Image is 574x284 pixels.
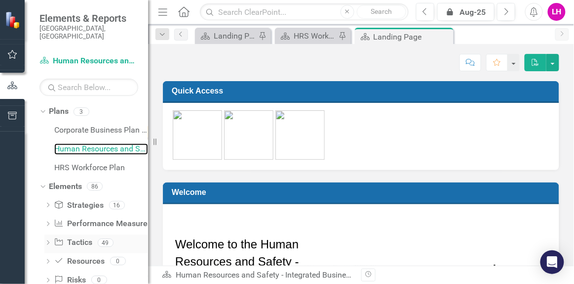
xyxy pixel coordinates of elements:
[54,218,152,230] a: Performance Measures
[172,188,554,197] h3: Welcome
[49,106,69,117] a: Plans
[540,250,564,274] div: Open Intercom Messenger
[437,3,495,21] button: Aug-25
[214,30,256,42] div: Landing Page
[49,181,82,192] a: Elements
[54,256,105,267] a: Resources
[175,237,299,268] span: Welcome to the Human Resources and Safety -
[39,79,138,96] input: Search Below...
[224,110,273,160] img: Assignments.png
[87,182,103,190] div: 86
[548,3,566,21] button: LH
[98,238,114,247] div: 49
[357,5,406,19] button: Search
[54,200,104,211] a: Strategies
[162,270,354,281] div: »
[369,262,534,281] span: TACTICS-at-a-glance
[173,110,222,160] img: CBP-green%20v2.png
[39,55,138,67] a: Human Resources and Safety - Integrated Business Plan
[197,30,256,42] a: Landing Page
[371,7,392,15] span: Search
[275,110,325,160] img: Training-green%20v2.png
[54,237,92,248] a: Tactics
[54,125,148,136] a: Corporate Business Plan ([DATE]-[DATE])
[172,86,554,95] h3: Quick Access
[5,11,22,28] img: ClearPoint Strategy
[110,257,126,266] div: 0
[294,30,336,42] div: HRS Workforce Plan Landing Page
[109,201,125,209] div: 16
[39,12,138,24] span: Elements & Reports
[277,30,336,42] a: HRS Workforce Plan Landing Page
[200,3,409,21] input: Search ClearPoint...
[39,24,138,41] small: [GEOGRAPHIC_DATA], [GEOGRAPHIC_DATA]
[54,162,148,174] a: HRS Workforce Plan
[441,6,491,18] div: Aug-25
[374,31,451,43] div: Landing Page
[54,143,148,155] a: Human Resources and Safety - Integrated Business Plan
[176,270,372,280] a: Human Resources and Safety - Integrated Business Plan
[74,107,89,116] div: 3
